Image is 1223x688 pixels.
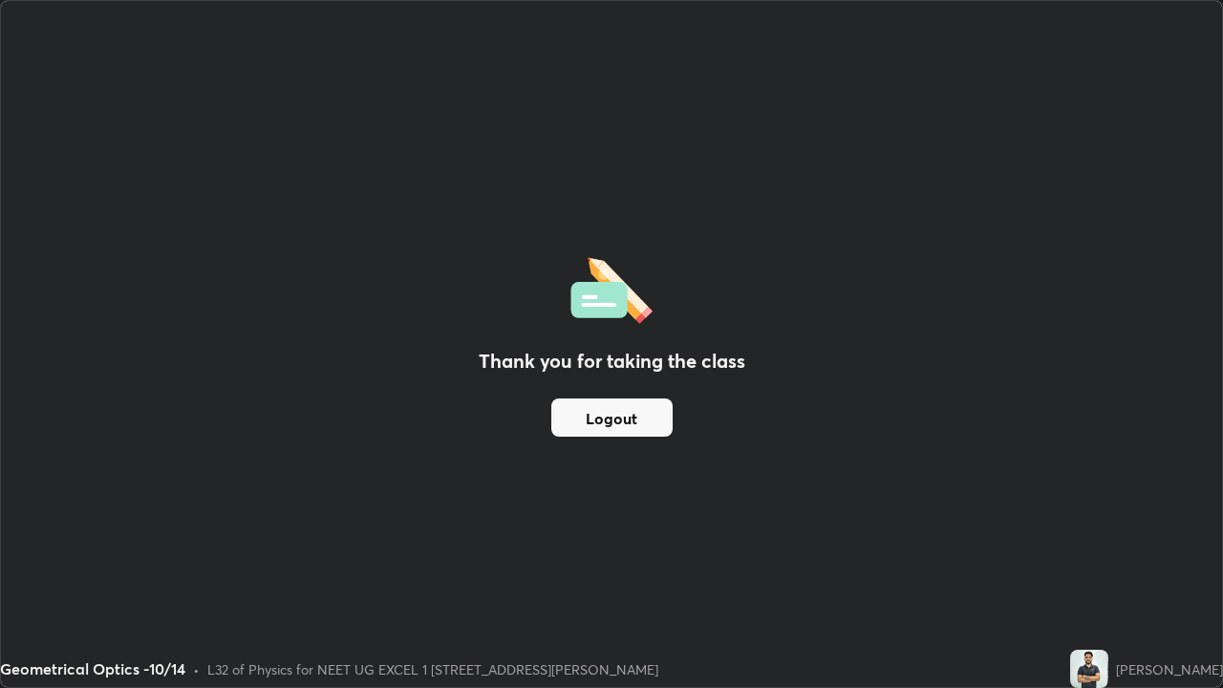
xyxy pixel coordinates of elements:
img: aad7c88180934166bc05e7b1c96e33c5.jpg [1070,650,1108,688]
button: Logout [551,398,673,437]
div: [PERSON_NAME] [1116,659,1223,679]
div: L32 of Physics for NEET UG EXCEL 1 [STREET_ADDRESS][PERSON_NAME] [207,659,658,679]
h2: Thank you for taking the class [479,347,745,376]
img: offlineFeedback.1438e8b3.svg [570,251,653,324]
div: • [193,659,200,679]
